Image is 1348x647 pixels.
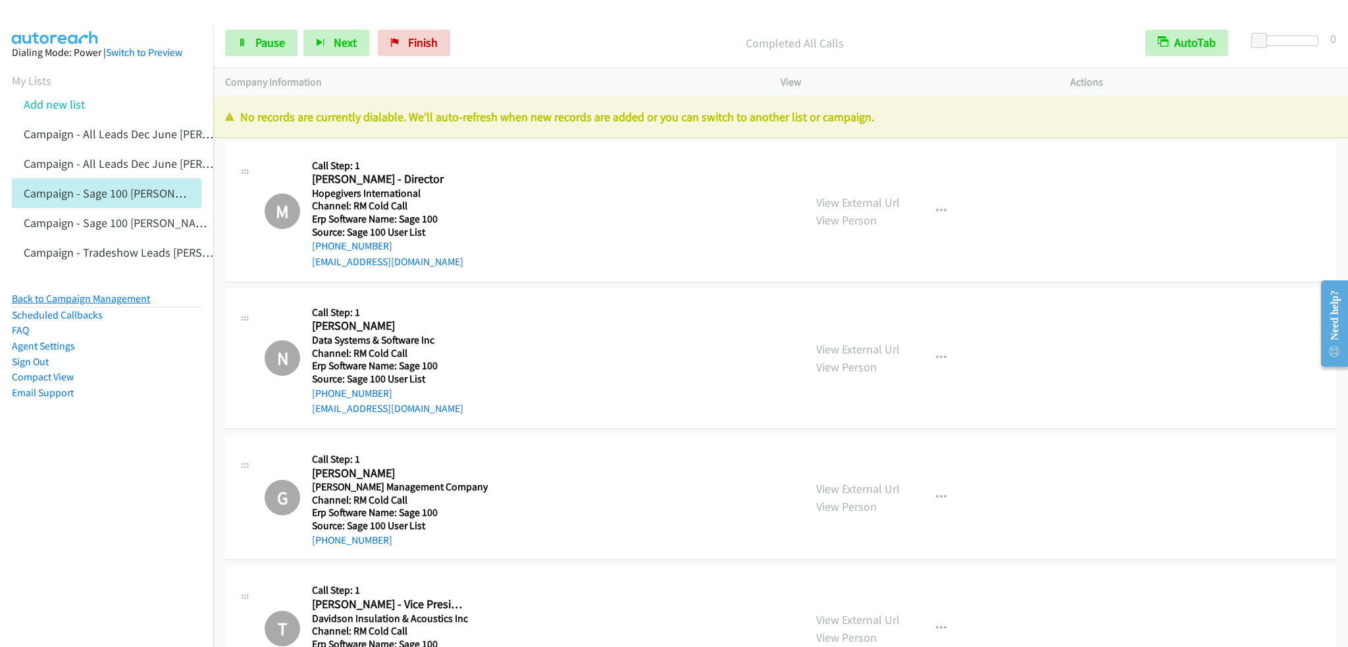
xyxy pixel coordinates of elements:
a: Compact View [12,371,74,383]
h1: M [265,194,300,229]
a: View External Url [816,612,900,627]
a: Campaign - Tradeshow Leads [PERSON_NAME] Cloned [24,245,294,260]
a: Scheduled Callbacks [12,309,103,321]
div: Delay between calls (in seconds) [1258,36,1318,46]
a: Pause [225,30,298,56]
a: FAQ [12,324,29,336]
a: View Person [816,630,877,645]
a: Finish [378,30,450,56]
a: View External Url [816,195,900,210]
button: AutoTab [1145,30,1228,56]
p: Actions [1070,74,1336,90]
span: Finish [408,35,438,50]
a: Agent Settings [12,340,75,352]
a: [EMAIL_ADDRESS][DOMAIN_NAME] [312,402,463,415]
h5: Source: Sage 100 User List [312,226,464,239]
h5: Channel: RM Cold Call [312,625,468,638]
a: View External Url [816,481,900,496]
h5: Data Systems & Software Inc [312,334,464,347]
a: View Person [816,213,877,228]
h5: Channel: RM Cold Call [312,347,464,360]
h5: Davidson Insulation & Acoustics Inc [312,612,468,625]
h2: [PERSON_NAME] - Director [312,172,464,187]
h5: Hopegivers International [312,187,464,200]
a: Add new list [24,97,85,112]
div: 0 [1330,30,1336,47]
p: No records are currently dialable. We'll auto-refresh when new records are added or you can switc... [225,108,1336,126]
h5: Erp Software Name: Sage 100 [312,359,464,373]
a: View Person [816,499,877,514]
a: Campaign - Sage 100 [PERSON_NAME] [24,186,213,201]
h1: N [265,340,300,376]
h5: Channel: RM Cold Call [312,494,488,507]
a: [EMAIL_ADDRESS][DOMAIN_NAME] [312,255,463,268]
a: [PHONE_NUMBER] [312,534,392,546]
h2: [PERSON_NAME] [312,466,464,481]
div: Dialing Mode: Power | [12,45,201,61]
iframe: Resource Center [1310,271,1348,376]
a: Campaign - Sage 100 [PERSON_NAME] Cloned [24,215,251,230]
h5: Call Step: 1 [312,453,488,466]
h2: [PERSON_NAME] [312,319,464,334]
h1: G [265,480,300,515]
a: My Lists [12,73,51,88]
span: Next [334,35,357,50]
a: Switch to Preview [106,46,182,59]
h5: [PERSON_NAME] Management Company [312,480,488,494]
h5: Erp Software Name: Sage 100 [312,213,464,226]
p: Company Information [225,74,757,90]
h5: Call Step: 1 [312,159,464,172]
a: [PHONE_NUMBER] [312,387,392,400]
button: Next [303,30,369,56]
a: [PHONE_NUMBER] [312,240,392,252]
a: Sign Out [12,355,49,368]
a: View External Url [816,342,900,357]
a: View Person [816,359,877,375]
h5: Call Step: 1 [312,306,464,319]
h2: [PERSON_NAME] - Vice President [312,597,464,612]
p: View [781,74,1047,90]
h5: Erp Software Name: Sage 100 [312,506,488,519]
a: Campaign - All Leads Dec June [PERSON_NAME] [24,126,263,142]
h5: Channel: RM Cold Call [312,199,464,213]
a: Campaign - All Leads Dec June [PERSON_NAME] Cloned [24,156,301,171]
a: Email Support [12,386,74,399]
h5: Call Step: 1 [312,584,468,597]
span: Pause [255,35,285,50]
p: Completed All Calls [468,34,1122,52]
h1: T [265,611,300,646]
h5: Source: Sage 100 User List [312,373,464,386]
a: Back to Campaign Management [12,292,150,305]
h5: Source: Sage 100 User List [312,519,488,532]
